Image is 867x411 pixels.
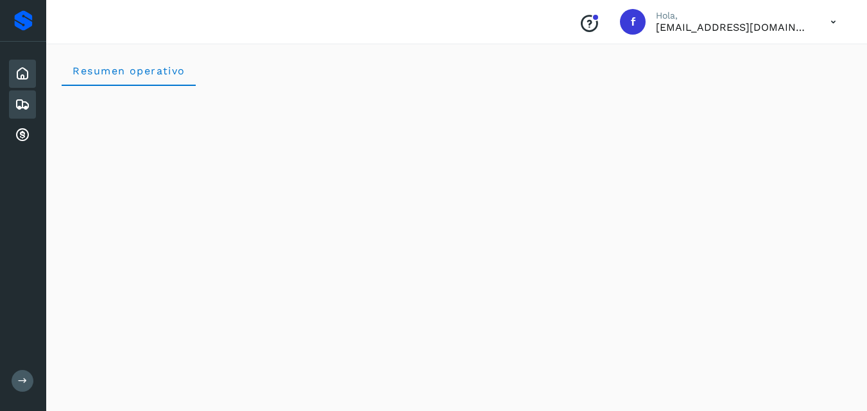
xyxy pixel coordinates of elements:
[656,21,810,33] p: facturacion.transalmar@gmail.com
[656,10,810,21] p: Hola,
[9,121,36,149] div: Cuentas por cobrar
[9,60,36,88] div: Inicio
[9,90,36,119] div: Embarques
[72,65,185,77] span: Resumen operativo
